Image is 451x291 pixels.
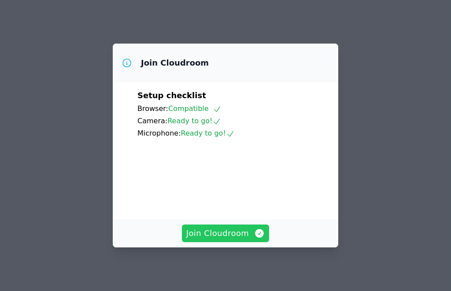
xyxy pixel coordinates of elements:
span: Browser: [137,104,168,113]
span: Ready to go! [181,129,235,137]
h3: Join Cloudroom [141,58,209,68]
span: Join Cloudroom [186,227,265,239]
span: Ready to go! [167,117,221,125]
button: Join Cloudroom [182,225,270,242]
span: Microphone: [137,129,181,137]
span: Compatible [168,104,222,113]
span: Setup checklist [137,91,206,100]
span: Camera: [137,117,167,125]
